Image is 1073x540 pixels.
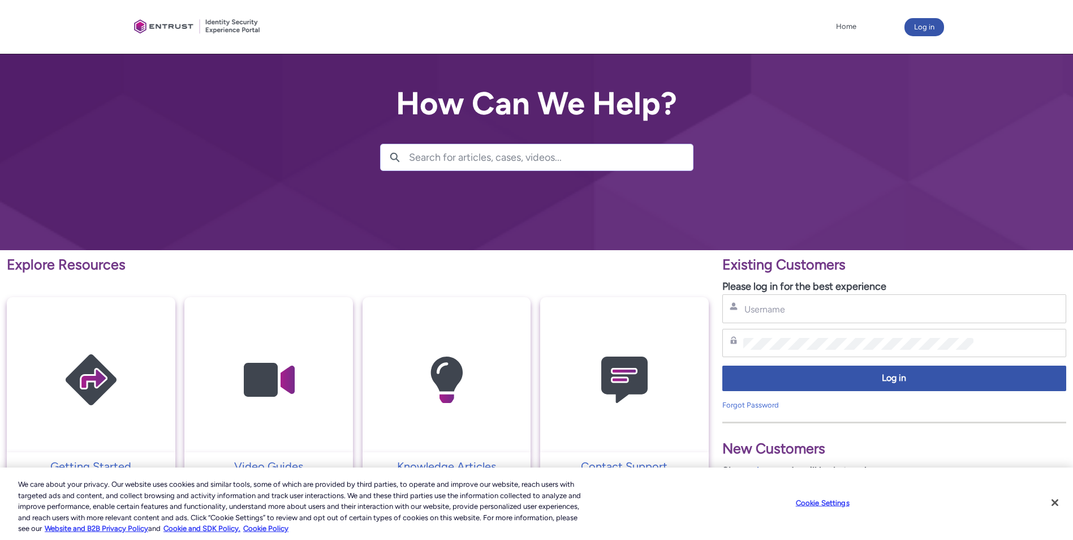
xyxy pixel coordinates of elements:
button: Close [1042,490,1067,515]
a: Home [833,18,859,35]
p: Getting Started [12,458,170,475]
p: Please log in for the best experience [722,279,1066,294]
button: Log in [904,18,944,36]
a: More information about our cookie policy., opens in a new tab [45,524,148,533]
a: Video Guides [184,458,353,475]
span: Log in [730,372,1059,385]
div: We care about your privacy. Our website uses cookies and similar tools, some of which are provide... [18,479,590,534]
img: Getting Started [37,319,145,441]
a: Getting Started [7,458,175,475]
a: Cookie Policy [243,524,288,533]
p: Sign up and we'll be in touch [722,464,1066,479]
a: here [757,465,777,477]
h2: How Can We Help? [380,86,693,121]
img: Knowledge Articles [393,319,500,441]
input: Username [743,303,974,315]
p: New Customers [722,438,1066,460]
a: Cookie and SDK Policy. [163,524,240,533]
input: Search for articles, cases, videos... [409,144,693,170]
button: Log in [722,366,1066,391]
a: Contact Support [540,458,709,475]
p: Explore Resources [7,254,709,276]
img: Contact Support [571,319,678,441]
p: Knowledge Articles [368,458,525,475]
button: Cookie Settings [787,492,858,515]
button: Search [381,144,409,170]
img: Video Guides [215,319,322,441]
a: Knowledge Articles [363,458,531,475]
p: Contact Support [546,458,703,475]
p: Existing Customers [722,254,1066,276]
a: Forgot Password [722,401,779,409]
p: Video Guides [190,458,347,475]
